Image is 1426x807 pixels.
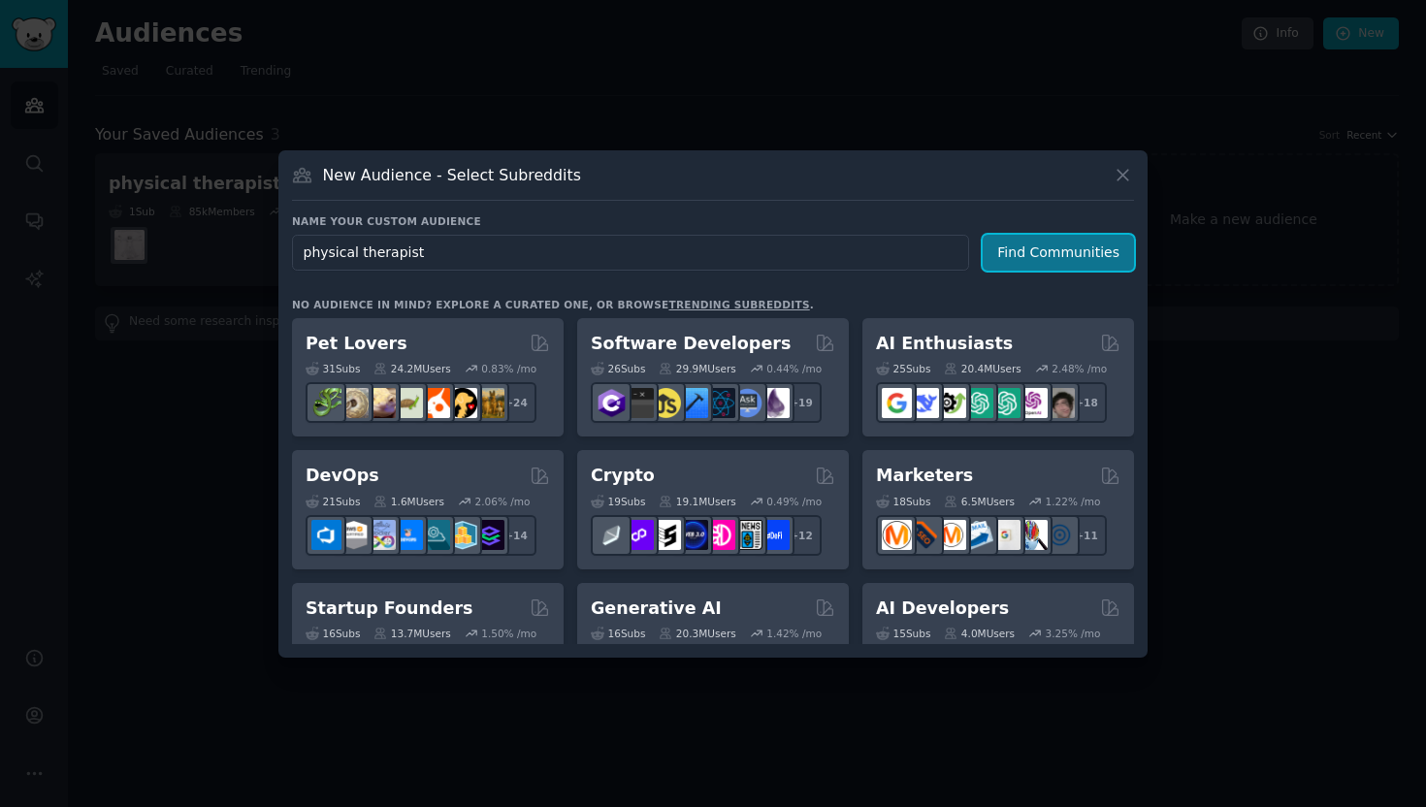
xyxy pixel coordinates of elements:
img: DevOpsLinks [393,520,423,550]
div: 18 Sub s [876,495,930,508]
img: elixir [760,388,790,418]
img: leopardgeckos [366,388,396,418]
img: Emailmarketing [963,520,993,550]
div: + 12 [781,515,822,556]
div: + 11 [1066,515,1107,556]
div: 26 Sub s [591,362,645,375]
div: 1.22 % /mo [1046,495,1101,508]
img: reactnative [705,388,735,418]
img: content_marketing [882,520,912,550]
img: software [624,388,654,418]
img: PetAdvice [447,388,477,418]
img: GoogleGeminiAI [882,388,912,418]
img: AItoolsCatalog [936,388,966,418]
img: defi_ [760,520,790,550]
div: 4.0M Users [944,627,1015,640]
h2: Pet Lovers [306,332,407,356]
div: + 24 [496,382,536,423]
img: OpenAIDev [1018,388,1048,418]
div: 24.2M Users [373,362,450,375]
div: 29.9M Users [659,362,735,375]
img: AskComputerScience [732,388,762,418]
h2: Startup Founders [306,597,472,621]
div: 15 Sub s [876,627,930,640]
img: ArtificalIntelligence [1045,388,1075,418]
div: 25 Sub s [876,362,930,375]
h2: Software Developers [591,332,791,356]
div: 2.06 % /mo [475,495,531,508]
h2: Generative AI [591,597,722,621]
h3: New Audience - Select Subreddits [323,165,581,185]
img: turtle [393,388,423,418]
div: 31 Sub s [306,362,360,375]
img: aws_cdk [447,520,477,550]
img: web3 [678,520,708,550]
div: 0.44 % /mo [766,362,822,375]
img: defiblockchain [705,520,735,550]
div: 16 Sub s [591,627,645,640]
img: bigseo [909,520,939,550]
img: 0xPolygon [624,520,654,550]
h3: Name your custom audience [292,214,1134,228]
img: PlatformEngineers [474,520,504,550]
div: 0.83 % /mo [481,362,536,375]
div: 13.7M Users [373,627,450,640]
img: CryptoNews [732,520,762,550]
div: 1.6M Users [373,495,444,508]
h2: AI Enthusiasts [876,332,1013,356]
div: 20.3M Users [659,627,735,640]
img: dogbreed [474,388,504,418]
div: 19 Sub s [591,495,645,508]
img: ballpython [339,388,369,418]
img: herpetology [311,388,341,418]
img: csharp [597,388,627,418]
img: AWS_Certified_Experts [339,520,369,550]
h2: DevOps [306,464,379,488]
div: 2.48 % /mo [1052,362,1107,375]
div: 1.42 % /mo [766,627,822,640]
img: OnlineMarketing [1045,520,1075,550]
div: 6.5M Users [944,495,1015,508]
img: learnjavascript [651,388,681,418]
img: cockatiel [420,388,450,418]
h2: Marketers [876,464,973,488]
div: 1.50 % /mo [481,627,536,640]
div: + 14 [496,515,536,556]
img: DeepSeek [909,388,939,418]
div: 16 Sub s [306,627,360,640]
img: chatgpt_prompts_ [990,388,1021,418]
div: + 18 [1066,382,1107,423]
div: 20.4M Users [944,362,1021,375]
img: platformengineering [420,520,450,550]
button: Find Communities [983,235,1134,271]
a: trending subreddits [668,299,809,310]
div: + 19 [781,382,822,423]
div: 0.49 % /mo [766,495,822,508]
div: No audience in mind? Explore a curated one, or browse . [292,298,814,311]
img: MarketingResearch [1018,520,1048,550]
input: Pick a short name, like "Digital Marketers" or "Movie-Goers" [292,235,969,271]
img: ethstaker [651,520,681,550]
img: Docker_DevOps [366,520,396,550]
img: AskMarketing [936,520,966,550]
div: 19.1M Users [659,495,735,508]
h2: Crypto [591,464,655,488]
h2: AI Developers [876,597,1009,621]
img: googleads [990,520,1021,550]
img: azuredevops [311,520,341,550]
img: iOSProgramming [678,388,708,418]
div: 21 Sub s [306,495,360,508]
img: chatgpt_promptDesign [963,388,993,418]
div: 3.25 % /mo [1046,627,1101,640]
img: ethfinance [597,520,627,550]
